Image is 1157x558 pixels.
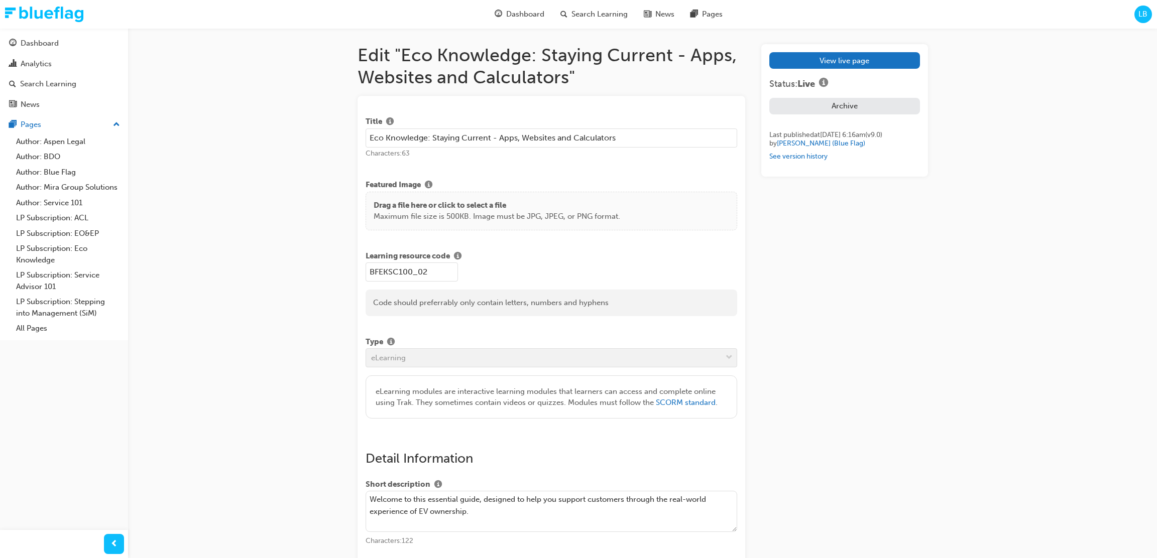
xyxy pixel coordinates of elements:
[12,241,124,267] a: LP Subscription: Eco Knowledge
[454,252,461,261] span: info-icon
[769,52,919,69] a: View live page
[655,9,674,20] span: News
[9,120,17,129] span: pages-icon
[4,55,124,73] a: Analytics
[4,32,124,115] button: DashboardAnalyticsSearch LearningNews
[425,181,432,190] span: info-icon
[5,7,83,22] img: Trak
[113,118,120,131] span: up-icon
[20,78,76,90] div: Search Learning
[9,80,16,89] span: search-icon
[366,479,430,491] span: Short description
[421,179,436,192] button: Show info
[366,250,450,263] span: Learning resource code
[434,481,442,490] span: info-icon
[1134,6,1152,23] button: LB
[797,78,815,89] span: Live
[702,9,723,20] span: Pages
[571,9,628,20] span: Search Learning
[12,294,124,321] a: LP Subscription: Stepping into Management (SiM)
[9,100,17,109] span: news-icon
[495,8,502,21] span: guage-icon
[12,321,124,336] a: All Pages
[366,536,413,545] span: Characters: 122
[560,8,567,21] span: search-icon
[4,115,124,134] button: Pages
[12,210,124,226] a: LP Subscription: ACL
[366,262,458,282] input: e.g. SF-101
[4,75,124,93] a: Search Learning
[690,8,698,21] span: pages-icon
[644,8,651,21] span: news-icon
[12,195,124,211] a: Author: Service 101
[1138,9,1147,20] span: LB
[21,58,52,70] div: Analytics
[656,398,716,407] a: SCORM standard
[769,152,828,161] a: See version history
[769,98,919,114] button: Archive
[366,290,738,316] div: Code should preferrably only contain letters, numbers and hyphens
[383,336,399,349] button: Show info
[487,4,552,25] a: guage-iconDashboard
[366,179,421,192] span: Featured Image
[366,149,410,158] span: Characters: 63
[769,130,919,139] div: Last published at [DATE] 6:16am (v 9 . 0 )
[366,116,382,128] span: Title
[9,39,17,48] span: guage-icon
[366,336,383,349] span: Type
[450,250,466,263] button: Show info
[110,538,118,550] span: prev-icon
[374,200,620,211] p: Drag a file here or click to select a file
[374,211,620,222] p: Maximum file size is 500KB. Image must be JPG, JPEG, or PNG format.
[815,77,832,90] button: Show info
[552,4,636,25] a: search-iconSearch Learning
[777,139,865,148] a: [PERSON_NAME] (Blue Flag)
[366,128,738,148] input: e.g. Sales Fundamentals
[366,192,738,230] div: Drag a file here or click to select a fileMaximum file size is 500KB. Image must be JPG, JPEG, or...
[12,226,124,241] a: LP Subscription: EO&EP
[682,4,731,25] a: pages-iconPages
[636,4,682,25] a: news-iconNews
[769,77,919,90] div: Status:
[387,338,395,347] span: info-icon
[376,387,716,407] span: eLearning modules are interactive learning modules that learners can access and complete online u...
[12,165,124,180] a: Author: Blue Flag
[4,34,124,53] a: Dashboard
[430,479,446,491] button: Show info
[769,139,919,148] div: by
[21,38,59,49] div: Dashboard
[506,9,544,20] span: Dashboard
[4,95,124,114] a: News
[819,78,828,89] span: info-icon
[386,118,394,127] span: info-icon
[376,386,727,408] div: .
[366,451,738,467] h2: Detail Information
[12,267,124,294] a: LP Subscription: Service Advisor 101
[366,491,738,532] textarea: Welcome to this essential guide, designed to help you support customers through the real-world ex...
[9,60,17,69] span: chart-icon
[12,180,124,195] a: Author: Mira Group Solutions
[382,116,398,128] button: Show info
[358,44,746,88] h1: Edit "Eco Knowledge: Staying Current - Apps, Websites and Calculators"
[12,149,124,165] a: Author: BDO
[21,99,40,110] div: News
[12,134,124,150] a: Author: Aspen Legal
[21,119,41,130] div: Pages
